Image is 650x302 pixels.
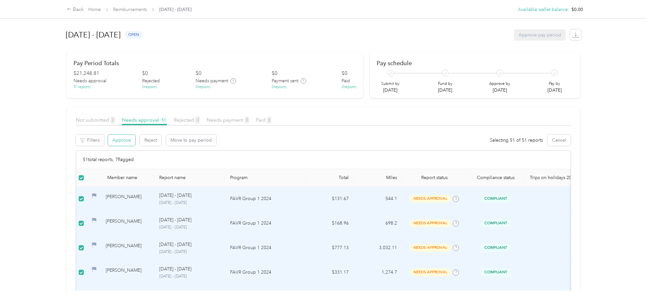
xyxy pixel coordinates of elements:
[225,260,306,285] td: FAVR Group 1 2024
[66,27,121,43] h1: [DATE] - [DATE]
[438,87,452,94] p: [DATE]
[548,81,562,87] p: Pay by
[354,236,402,260] td: 3,032.11
[377,60,573,66] h2: Pay schedule
[381,87,400,94] p: [DATE]
[108,135,135,146] button: Approve
[272,84,286,90] div: 0 reports
[481,195,510,202] span: Compliant
[256,117,271,123] span: Paid
[207,117,249,123] span: Needs payment
[107,175,149,180] div: Member name
[113,7,147,12] a: Reimbursements
[306,187,354,211] td: $131.67
[225,169,306,187] th: Program
[159,200,220,206] p: [DATE] - [DATE]
[140,135,161,146] button: Reject
[159,274,220,279] p: [DATE] - [DATE]
[106,193,149,205] div: [PERSON_NAME]
[311,175,349,180] div: Total
[159,266,191,273] p: [DATE] - [DATE]
[548,135,571,146] button: Cancel
[88,7,101,12] a: Home
[481,244,510,251] span: Compliant
[438,81,452,87] p: Fund by
[195,116,200,124] span: 0
[160,116,167,124] span: 51
[342,70,347,77] div: $ 0
[489,81,510,87] p: Approve by
[76,135,104,146] button: Filters
[174,117,200,123] span: Rejected
[225,211,306,236] td: FAVR Group 1 2024
[354,260,402,285] td: 1,274.7
[159,192,191,199] p: [DATE] - [DATE]
[359,175,397,180] div: Miles
[76,117,115,123] span: Not submitted
[490,137,543,144] span: Selecting 51 of 51 reports
[73,70,99,77] div: $ 21,248.81
[354,187,402,211] td: 544.1
[159,6,191,13] span: [DATE] - [DATE]
[245,116,249,124] span: 0
[76,151,571,169] div: 51 total reports, 7 flagged
[230,269,300,276] p: FAVR Group 1 2024
[306,260,354,285] td: $331.17
[410,195,451,202] span: needs approval
[568,6,569,13] span: :
[225,187,306,211] td: FAVR Group 1 2024
[272,70,277,77] div: $ 0
[306,211,354,236] td: $168.96
[159,249,220,255] p: [DATE] - [DATE]
[272,77,298,84] span: Payment sent
[548,87,562,94] p: [DATE]
[142,77,160,84] span: Rejected
[489,87,510,94] p: [DATE]
[196,84,210,90] div: 0 reports
[159,225,220,230] p: [DATE] - [DATE]
[571,6,583,13] span: $0.00
[267,116,271,124] span: 0
[230,220,300,227] p: FAVR Group 1 2024
[196,77,228,84] span: Needs payment
[159,216,191,224] p: [DATE] - [DATE]
[159,241,191,248] p: [DATE] - [DATE]
[106,267,149,278] div: [PERSON_NAME]
[111,116,115,124] span: 2
[381,81,400,87] p: Submit by
[166,135,216,146] button: Move to pay period
[142,70,148,77] div: $ 0
[122,117,167,123] span: Needs approval
[481,268,510,276] span: Compliant
[410,219,451,227] span: needs approval
[481,219,510,227] span: Compliant
[306,236,354,260] td: $777.13
[230,244,300,251] p: FAVR Group 1 2024
[142,84,157,90] div: 0 reports
[407,175,461,180] span: Report status
[530,175,578,180] p: Trips on holidays 2024
[73,77,106,84] span: Needs approval
[342,77,350,84] span: Paid
[354,211,402,236] td: 698.2
[159,290,191,297] p: [DATE] - [DATE]
[73,84,91,90] div: 51 reports
[614,266,650,302] iframe: Everlance-gr Chat Button Frame
[125,31,142,38] span: open
[518,6,568,13] button: Available wallet balance
[86,169,154,187] th: Member name
[410,268,451,276] span: needs approval
[225,236,306,260] td: FAVR Group 1 2024
[342,84,356,90] div: 0 reports
[106,242,149,254] div: [PERSON_NAME]
[196,70,201,77] div: $ 0
[73,60,356,66] h2: Pay Period Totals
[106,218,149,229] div: [PERSON_NAME]
[154,169,225,187] th: Report name
[230,195,300,202] p: FAVR Group 1 2024
[472,175,519,180] span: Compliance status
[67,6,84,14] div: Back
[410,244,451,251] span: needs approval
